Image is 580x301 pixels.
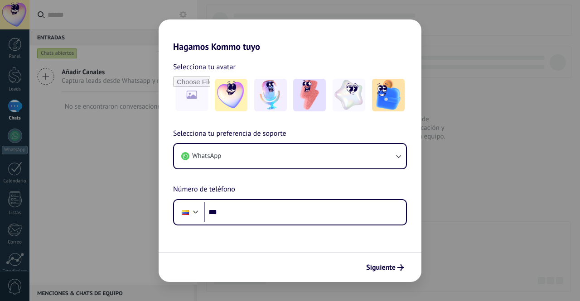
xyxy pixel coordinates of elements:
img: -3.jpeg [293,79,326,111]
img: -5.jpeg [372,79,405,111]
button: Siguiente [362,260,408,275]
h2: Hagamos Kommo tuyo [159,19,421,52]
img: -2.jpeg [254,79,287,111]
button: WhatsApp [174,144,406,168]
img: -1.jpeg [215,79,247,111]
span: WhatsApp [192,152,221,161]
span: Número de teléfono [173,184,235,196]
span: Selecciona tu avatar [173,61,236,73]
img: -4.jpeg [333,79,365,111]
div: Colombia: + 57 [177,203,194,222]
span: Siguiente [366,264,396,271]
span: Selecciona tu preferencia de soporte [173,128,286,140]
